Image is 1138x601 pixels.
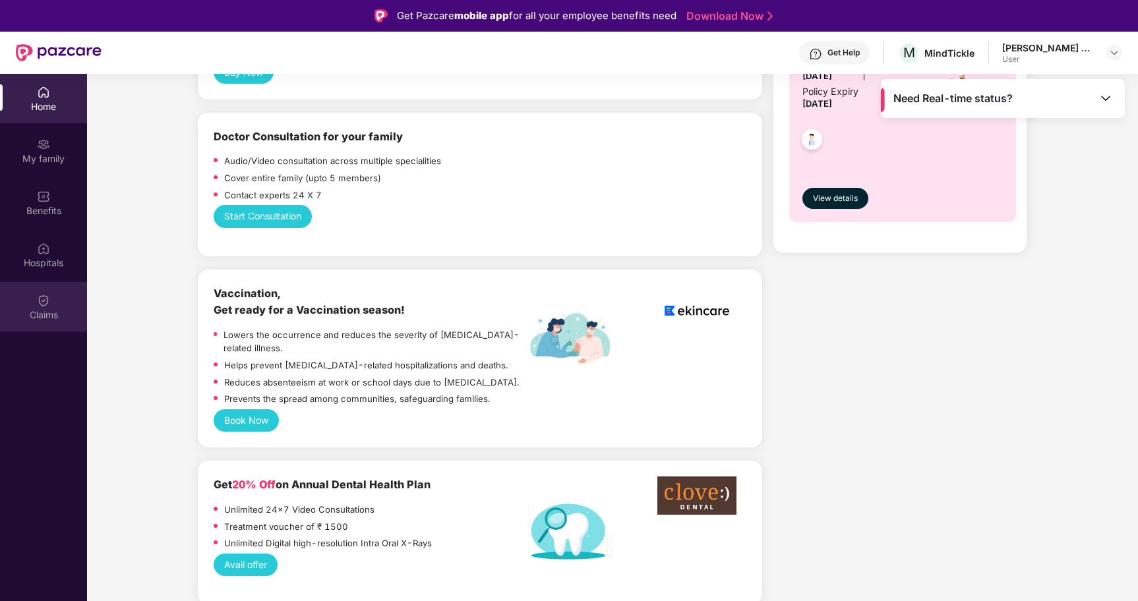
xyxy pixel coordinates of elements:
[924,47,974,59] div: MindTickle
[214,554,278,576] button: Avail offer
[224,154,441,168] p: Audio/Video consultation across multiple specialities
[214,130,403,143] b: Doctor Consultation for your family
[214,409,279,432] button: Book Now
[37,242,50,255] img: svg+xml;base64,PHN2ZyBpZD0iSG9zcGl0YWxzIiB4bWxucz0iaHR0cDovL3d3dy53My5vcmcvMjAwMC9zdmciIHdpZHRoPS...
[224,358,508,372] p: Helps prevent [MEDICAL_DATA]-related hospitalizations and deaths.
[1002,54,1094,65] div: User
[454,9,509,22] strong: mobile app
[686,9,769,23] a: Download Now
[224,328,524,355] p: Lowers the occurrence and reduces the severity of [MEDICAL_DATA]-related illness.
[796,125,828,157] img: svg+xml;base64,PHN2ZyB4bWxucz0iaHR0cDovL3d3dy53My5vcmcvMjAwMC9zdmciIHdpZHRoPSI0OC45NDMiIGhlaWdodD...
[802,71,832,81] span: [DATE]
[802,188,868,209] button: View details
[1099,92,1112,105] img: Toggle Icon
[224,376,520,389] p: Reduces absenteeism at work or school days due to [MEDICAL_DATA].
[397,8,676,24] div: Get Pazcare for all your employee benefits need
[1002,42,1094,54] div: [PERSON_NAME] Date
[37,86,50,99] img: svg+xml;base64,PHN2ZyBpZD0iSG9tZSIgeG1sbnM9Imh0dHA6Ly93d3cudzMub3JnLzIwMDAvc3ZnIiB3aWR0aD0iMjAiIG...
[224,520,348,534] p: Treatment voucher of ₹ 1500
[1109,47,1120,58] img: svg+xml;base64,PHN2ZyBpZD0iRHJvcGRvd24tMzJ4MzIiIHhtbG5zPSJodHRwOi8vd3d3LnczLm9yZy8yMDAwL3N2ZyIgd2...
[232,478,276,491] span: 20% Off
[37,294,50,307] img: svg+xml;base64,PHN2ZyBpZD0iQ2xhaW0iIHhtbG5zPSJodHRwOi8vd3d3LnczLm9yZy8yMDAwL3N2ZyIgd2lkdGg9IjIwIi...
[37,138,50,151] img: svg+xml;base64,PHN2ZyB3aWR0aD0iMjAiIGhlaWdodD0iMjAiIHZpZXdCb3g9IjAgMCAyMCAyMCIgZmlsbD0ibm9uZSIgeG...
[524,312,616,364] img: labelEkincare.png
[374,9,388,22] img: Logo
[214,478,431,491] b: Get on Annual Dental Health Plan
[657,476,736,514] img: clove-dental%20png.png
[802,84,858,99] div: Policy Expiry
[827,47,860,58] div: Get Help
[809,47,822,61] img: svg+xml;base64,PHN2ZyBpZD0iSGVscC0zMngzMiIgeG1sbnM9Imh0dHA6Ly93d3cudzMub3JnLzIwMDAvc3ZnIiB3aWR0aD...
[657,285,736,336] img: logoEkincare.png
[767,9,773,23] img: Stroke
[524,503,616,560] img: Dental%20helath%20plan.png
[224,171,381,185] p: Cover entire family (upto 5 members)
[893,92,1013,105] span: Need Real-time status?
[903,45,915,61] span: M
[224,188,322,202] p: Contact experts 24 X 7
[224,392,491,406] p: Prevents the spread among communities, safeguarding families.
[224,536,432,550] p: Unlimited Digital high-resolution Intra Oral X-Rays
[16,44,102,61] img: New Pazcare Logo
[214,287,405,316] b: Vaccination, Get ready for a Vaccination season!
[802,98,832,109] span: [DATE]
[224,503,374,517] p: Unlimited 24x7 Video Consultations
[214,205,312,227] button: Start Consultation
[813,192,858,205] span: View details
[37,190,50,203] img: svg+xml;base64,PHN2ZyBpZD0iQmVuZWZpdHMiIHhtbG5zPSJodHRwOi8vd3d3LnczLm9yZy8yMDAwL3N2ZyIgd2lkdGg9Ij...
